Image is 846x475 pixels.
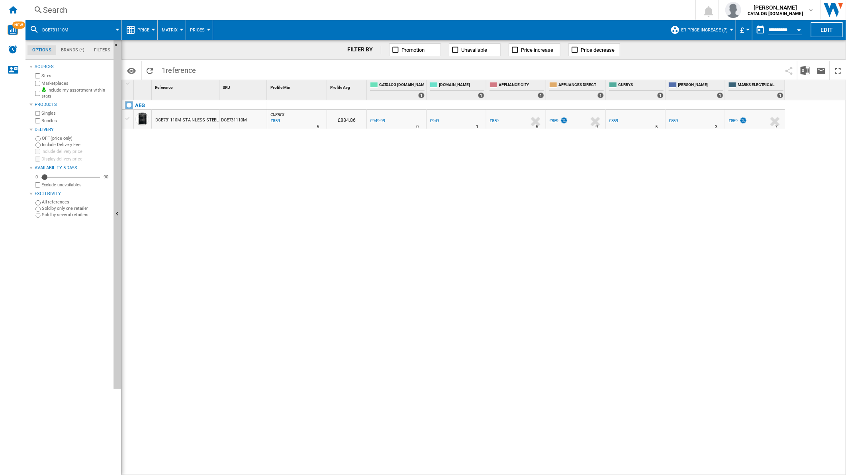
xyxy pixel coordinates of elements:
[752,22,768,38] button: md-calendar
[681,20,732,40] button: ER Price Increase (7)
[35,127,110,133] div: Delivery
[379,82,425,89] span: CATALOG [DOMAIN_NAME]
[740,20,748,40] button: £
[775,123,777,131] div: Delivery Time : 7 days
[740,26,744,34] span: £
[490,118,499,123] div: £859
[813,61,829,80] button: Send this report by email
[330,85,350,90] span: Profile Avg
[369,117,385,125] div: £949.99
[221,80,267,92] div: Sort None
[488,80,546,100] div: APPLIANCE CITY 1 offers sold by APPLIANCE CITY
[35,213,41,218] input: Sold by several retailers
[42,212,110,218] label: Sold by several retailers
[717,92,723,98] div: 1 offers sold by JOHN LEWIS
[42,135,110,141] label: OFF (price only)
[142,61,158,80] button: Reload
[89,45,115,55] md-tab-item: Filters
[35,143,41,148] input: Include Delivery Fee
[430,118,439,123] div: £949
[439,82,484,89] span: [DOMAIN_NAME]
[114,40,123,54] button: Hide
[41,87,110,100] label: Include my assortment within stats
[135,80,151,92] div: Sort None
[748,11,803,16] b: CATALOG [DOMAIN_NAME]
[35,191,110,197] div: Exclusivity
[35,102,110,108] div: Products
[670,20,732,40] div: ER Price Increase (7)
[521,47,553,53] span: Price increase
[657,92,664,98] div: 1 offers sold by CURRYS
[548,80,605,100] div: APPLIANCES DIRECT 1 offers sold by APPLIANCES DIRECT
[499,82,544,89] span: APPLIANCE CITY
[114,40,121,389] button: Hide
[35,64,110,70] div: Sources
[607,80,665,100] div: CURRYS 1 offers sold by CURRYS
[549,118,559,123] div: £859
[41,80,110,86] label: Marketplaces
[56,45,89,55] md-tab-item: Brands (*)
[153,80,219,92] div: Sort None
[153,80,219,92] div: Reference Sort None
[597,92,604,98] div: 1 offers sold by APPLIANCES DIRECT
[608,117,619,125] div: £859
[327,110,366,129] div: £884.86
[35,149,40,154] input: Include delivery price
[738,82,783,89] span: MARKS ELECTRICAL
[830,61,846,80] button: Maximize
[727,117,747,125] div: £859
[317,123,319,131] div: Delivery Time : 5 days
[727,80,785,100] div: MARKS ELECTRICAL 1 offers sold by MARKS ELECTRICAL
[102,174,110,180] div: 90
[35,88,40,98] input: Include my assortment within stats
[728,118,738,123] div: £859
[536,123,538,131] div: Delivery Time : 5 days
[42,27,69,33] span: DCE731110M
[41,110,110,116] label: Singles
[748,4,803,12] span: [PERSON_NAME]
[126,20,153,40] div: Price
[781,61,797,80] button: Share this bookmark with others
[41,182,110,188] label: Exclude unavailables
[595,123,598,131] div: Delivery Time : 9 days
[270,85,290,90] span: Profile Min
[158,61,200,78] span: 1
[190,27,205,33] span: Prices
[736,20,752,40] md-menu: Currency
[42,142,110,148] label: Include Delivery Fee
[558,82,604,89] span: APPLIANCES DIRECT
[12,22,25,29] span: NEW
[418,92,425,98] div: 1 offers sold by CATALOG ELECTROLUX.UK
[667,80,725,100] div: [PERSON_NAME] 1 offers sold by JOHN LEWIS
[41,149,110,154] label: Include delivery price
[401,47,425,53] span: Promotion
[41,173,100,181] md-slider: Availability
[35,118,40,123] input: Bundles
[669,118,678,123] div: £859
[792,22,806,36] button: Open calendar
[568,43,620,56] button: Price decrease
[389,43,441,56] button: Promotion
[27,45,56,55] md-tab-item: Options
[797,61,813,80] button: Download in Excel
[811,22,843,37] button: Edit
[618,82,664,89] span: CURRYS
[137,20,153,40] button: Price
[269,80,327,92] div: Profile Min Sort None
[42,199,110,205] label: All references
[137,27,149,33] span: Price
[42,205,110,211] label: Sold by only one retailer
[668,117,678,125] div: £859
[190,20,209,40] div: Prices
[538,92,544,98] div: 1 offers sold by APPLIANCE CITY
[270,112,284,117] span: CURRYS
[35,73,40,78] input: Sites
[416,123,419,131] div: Delivery Time : 0 day
[29,20,117,40] div: DCE731110M
[8,45,18,54] img: alerts-logo.svg
[42,20,76,40] button: DCE731110M
[35,111,40,116] input: Singles
[548,117,568,125] div: £859
[162,20,182,40] div: Matrix
[739,117,747,124] img: promotionV3.png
